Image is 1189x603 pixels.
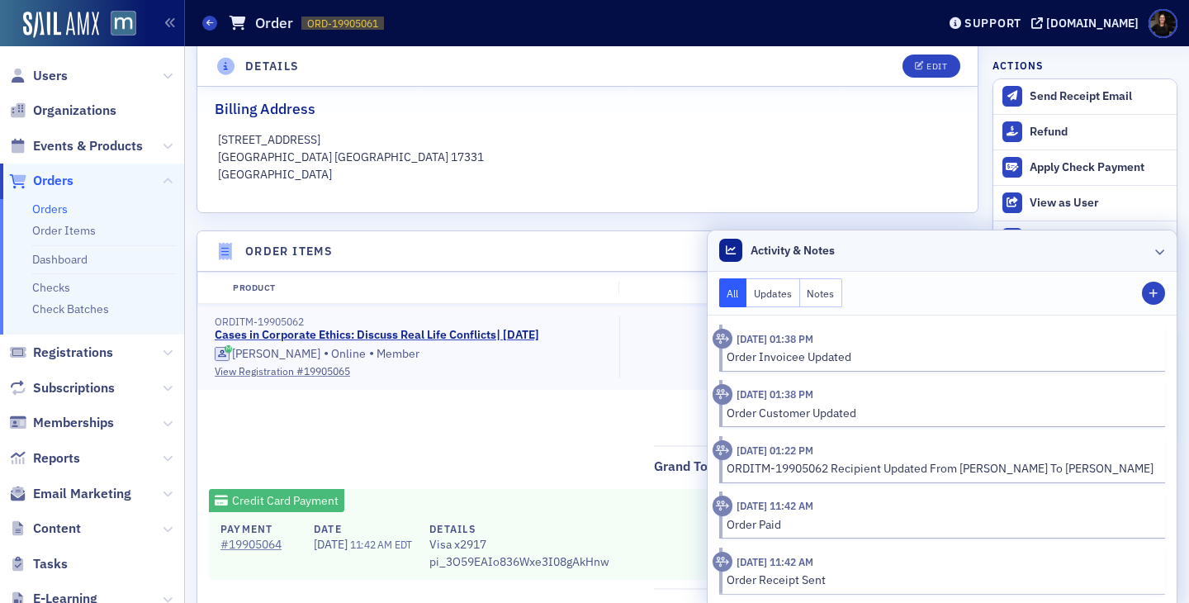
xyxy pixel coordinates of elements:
button: [DOMAIN_NAME] [1031,17,1144,29]
span: Orders [33,172,73,190]
a: #19905064 [220,536,296,553]
img: SailAMX [23,12,99,38]
div: Send Receipt Email [1030,89,1168,104]
h4: Order Items [245,243,333,260]
span: Content [33,520,81,538]
button: All [719,278,747,307]
h4: Details [429,521,609,536]
a: [PERSON_NAME] [215,347,320,362]
a: Events & Products [9,137,143,155]
div: Edit [926,62,947,71]
span: 11:42 AM [350,538,392,551]
time: 5/19/2025 01:38 PM [737,387,813,401]
a: Checks [32,280,70,295]
div: View as User [1030,196,1168,211]
span: Events & Products [33,137,143,155]
div: Activity [713,329,733,349]
h4: Details [245,58,300,75]
p: [GEOGRAPHIC_DATA] [218,166,958,183]
a: Orders [9,172,73,190]
img: SailAMX [111,11,136,36]
h4: Date [314,521,412,536]
h4: Payment [220,521,296,536]
div: Order Receipt Sent [727,572,1153,589]
a: Users [9,67,68,85]
div: Activity [713,552,733,572]
div: Grand Total [654,457,724,477]
div: Activity [713,384,733,405]
div: Subtotal [618,282,792,295]
div: Activity [713,496,733,516]
a: Check Batches [32,301,109,316]
div: Refund [1030,125,1168,140]
div: Product [221,282,618,295]
a: View Homepage [99,11,136,39]
div: Order Paid [727,516,1153,534]
span: Users [33,67,68,85]
a: Orders [32,202,68,216]
div: [DOMAIN_NAME] [1046,16,1139,31]
a: Dashboard [32,252,88,267]
div: pi_3O59EAIo836Wxe3I08gAkHnw [429,521,609,571]
span: Activity & Notes [751,242,835,259]
span: Registrations [33,344,113,362]
span: Organizations [33,102,116,120]
time: 10/25/2023 11:42 AM [737,555,813,568]
a: Reports [9,449,80,468]
h1: Order [255,13,293,33]
span: Subscriptions [33,379,115,397]
div: Support [964,16,1021,31]
div: Order Invoicee Updated [727,349,1153,366]
span: Memberships [33,414,114,432]
time: 5/19/2025 01:22 PM [737,444,813,457]
div: ORDITM-19905062 [215,316,608,328]
div: Apply Check Payment [1030,160,1168,175]
div: Activity [713,440,733,461]
a: Memberships [9,414,114,432]
p: [GEOGRAPHIC_DATA] [GEOGRAPHIC_DATA] 17331 [218,149,958,166]
div: Online Member [215,345,608,362]
a: Organizations [9,102,116,120]
span: Email Marketing [33,485,131,503]
span: Tasks [33,555,68,573]
a: Subscriptions [9,379,115,397]
div: Order Customer Updated [727,405,1153,422]
button: Notes [800,278,843,307]
button: View as User [993,185,1177,221]
span: Visa x2917 [429,536,609,553]
span: • [369,345,374,362]
div: ORDITM-19905062 Recipient Updated From [PERSON_NAME] To [PERSON_NAME] [727,460,1153,477]
a: View Registration #19905065 [215,363,608,378]
div: [PERSON_NAME] [232,347,320,362]
span: ORD-19905061 [307,17,378,31]
div: Credit Card Payment [209,489,344,512]
h4: Actions [992,58,1044,73]
button: Apply Check Payment [993,150,1177,185]
button: Send Receipt Email [993,79,1177,114]
time: 5/19/2025 01:38 PM [737,332,813,345]
a: Order Items [32,223,96,238]
a: Content [9,520,81,538]
a: Cases in Corporate Ethics: Discuss Real Life Conflicts| [DATE] [215,328,539,343]
span: Profile [1149,9,1177,38]
button: Edit [902,55,959,78]
p: [STREET_ADDRESS] [218,131,958,149]
time: 10/25/2023 11:42 AM [737,499,813,512]
span: Reports [33,449,80,468]
span: Grand Total [654,457,730,477]
button: Refund [993,114,1177,150]
a: Tasks [9,555,68,573]
button: Updates [746,278,800,307]
a: Print Invoice [993,221,1177,256]
a: Email Marketing [9,485,131,503]
a: Registrations [9,344,113,362]
span: EDT [392,538,413,551]
span: • [324,345,329,362]
h2: Billing Address [215,98,315,120]
span: [DATE] [314,537,350,552]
